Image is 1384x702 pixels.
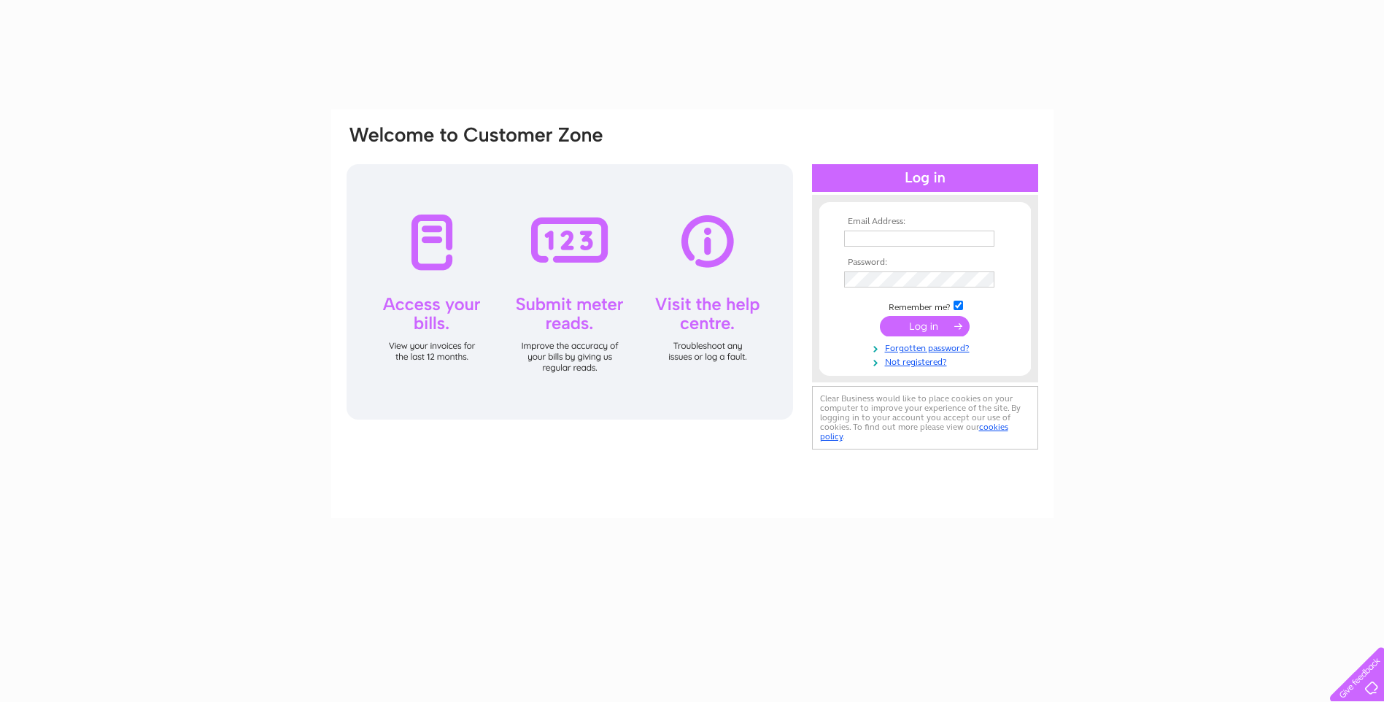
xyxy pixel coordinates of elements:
[840,298,1010,313] td: Remember me?
[844,354,1010,368] a: Not registered?
[840,258,1010,268] th: Password:
[820,422,1008,441] a: cookies policy
[880,316,970,336] input: Submit
[840,217,1010,227] th: Email Address:
[812,386,1038,450] div: Clear Business would like to place cookies on your computer to improve your experience of the sit...
[844,340,1010,354] a: Forgotten password?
